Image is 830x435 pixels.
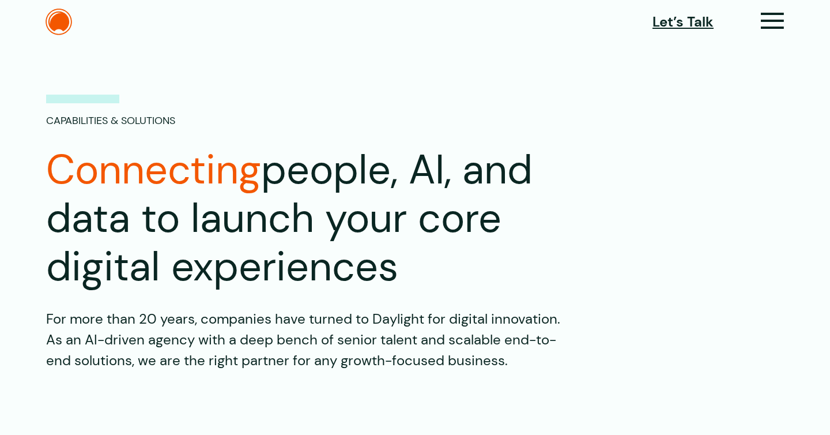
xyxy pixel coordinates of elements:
[46,144,261,196] span: Connecting
[652,12,714,32] a: Let’s Talk
[46,95,175,129] p: Capabilities & Solutions
[46,9,72,35] img: The Daylight Studio Logo
[46,309,565,371] p: For more than 20 years, companies have turned to Daylight for digital innovation. As an AI-driven...
[46,146,622,291] h1: people, AI, and data to launch your core digital experiences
